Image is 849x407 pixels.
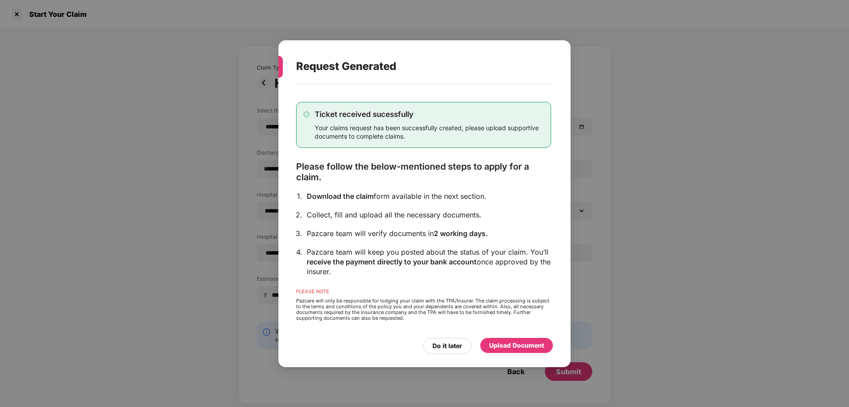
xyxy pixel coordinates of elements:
[307,257,477,266] span: receive the payment directly to your bank account
[307,191,551,201] div: form available in the next section.
[296,288,551,298] div: PLEASE NOTE
[296,228,302,238] div: 3.
[297,191,302,201] div: 1.
[296,49,532,84] div: Request Generated
[432,341,462,350] div: Do it later
[307,228,551,238] div: Pazcare team will verify documents in
[304,111,309,117] img: svg+xml;base64,PHN2ZyB4bWxucz0iaHR0cDovL3d3dy53My5vcmcvMjAwMC9zdmciIHdpZHRoPSIxMy4zMzMiIGhlaWdodD...
[296,298,551,321] div: Pazcare will only be responsible for lodging your claim with the TPA/Insurer. The claim processin...
[489,340,544,350] div: Upload Document
[315,109,544,119] div: Ticket received sucessfully
[307,247,551,276] div: Pazcare team will keep you posted about the status of your claim. You’ll once approved by the ins...
[307,191,374,200] span: Download the claim
[296,209,302,219] div: 2.
[434,229,488,237] span: 2 working days.
[307,209,551,219] div: Collect, fill and upload all the necessary documents.
[296,161,551,182] div: Please follow the below-mentioned steps to apply for a claim.
[315,123,544,140] div: Your claims request has been successfully created, please upload supportive documents to complete...
[296,247,302,256] div: 4.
